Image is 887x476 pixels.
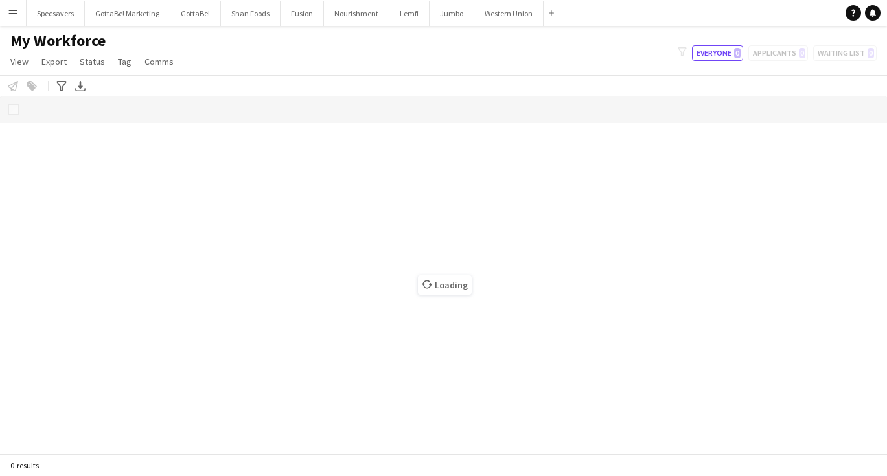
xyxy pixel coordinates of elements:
button: GottaBe! Marketing [85,1,170,26]
button: Western Union [474,1,544,26]
button: Lemfi [389,1,430,26]
span: Status [80,56,105,67]
span: Comms [144,56,174,67]
button: GottaBe! [170,1,221,26]
a: Export [36,53,72,70]
span: My Workforce [10,31,106,51]
span: View [10,56,29,67]
button: Everyone0 [692,45,743,61]
button: Jumbo [430,1,474,26]
a: Tag [113,53,137,70]
app-action-btn: Export XLSX [73,78,88,94]
a: Comms [139,53,179,70]
span: 0 [734,48,741,58]
button: Fusion [281,1,324,26]
span: Tag [118,56,132,67]
button: Specsavers [27,1,85,26]
span: Loading [418,275,472,295]
button: Nourishment [324,1,389,26]
a: Status [75,53,110,70]
button: Shan Foods [221,1,281,26]
app-action-btn: Advanced filters [54,78,69,94]
span: Export [41,56,67,67]
a: View [5,53,34,70]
